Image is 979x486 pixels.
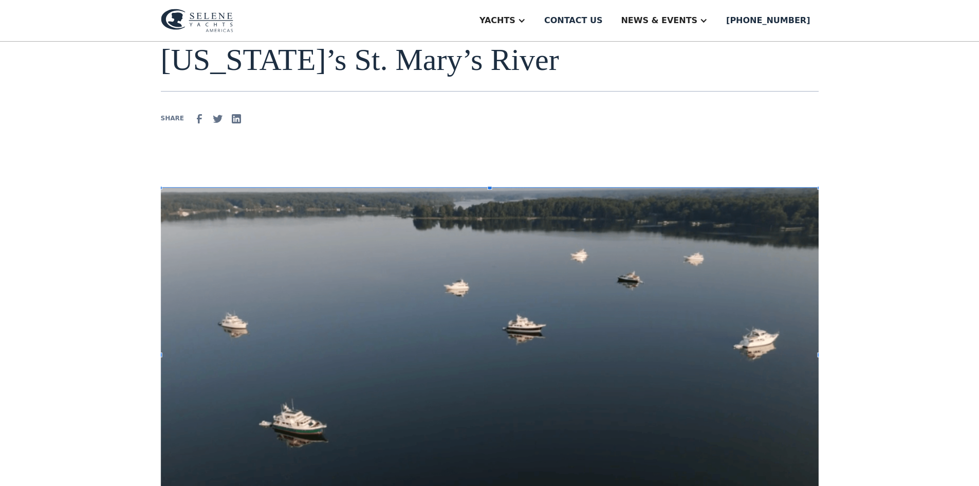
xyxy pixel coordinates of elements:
[479,14,515,27] div: Yachts
[193,113,206,125] img: facebook
[230,113,243,125] img: Linkedin
[161,9,233,32] img: logo
[212,113,224,125] img: Twitter
[726,14,810,27] div: [PHONE_NUMBER]
[161,114,184,123] div: SHARE
[621,14,697,27] div: News & EVENTS
[544,14,603,27] div: Contact us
